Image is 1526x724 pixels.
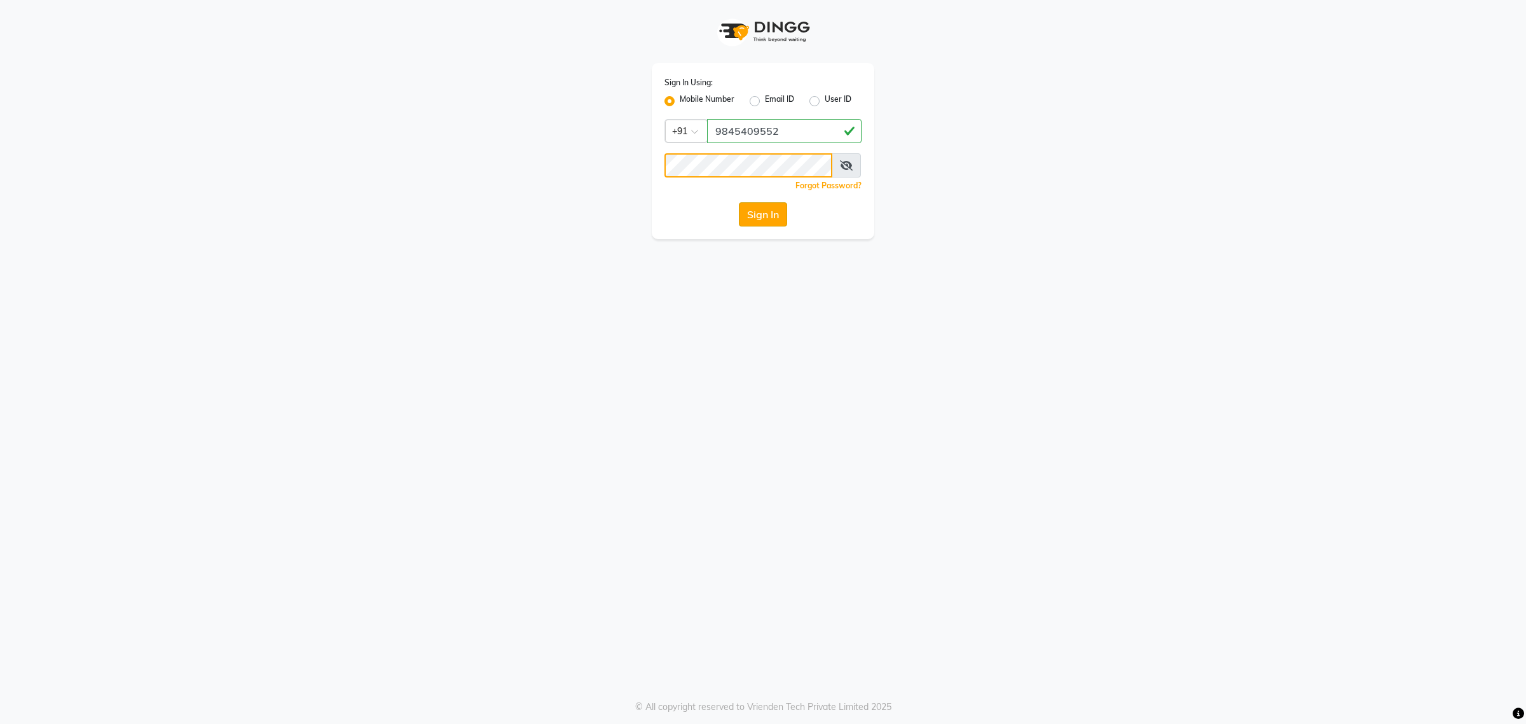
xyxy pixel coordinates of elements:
img: logo1.svg [712,13,814,50]
label: User ID [825,94,851,109]
button: Sign In [739,202,787,226]
label: Email ID [765,94,794,109]
a: Forgot Password? [795,181,862,190]
label: Mobile Number [680,94,734,109]
label: Sign In Using: [664,77,713,88]
input: Username [664,153,832,178]
input: Username [707,119,862,143]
